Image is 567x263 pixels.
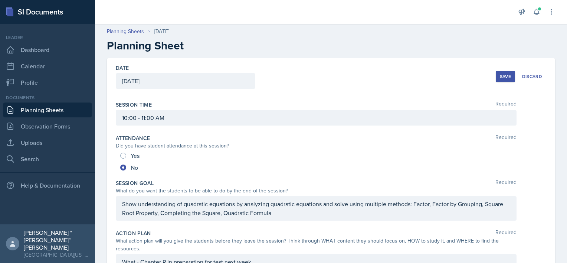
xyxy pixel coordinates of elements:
div: What action plan will you give the students before they leave the session? Think through WHAT con... [116,237,517,253]
div: Leader [3,34,92,41]
p: Show understanding of quadratic equations by analyzing quadratic equations and solve using multip... [122,199,510,217]
label: Attendance [116,134,150,142]
span: No [131,164,138,171]
label: Session Time [116,101,152,108]
div: Save [500,74,511,79]
div: What do you want the students to be able to do by the end of the session? [116,187,517,195]
a: Planning Sheets [3,103,92,117]
div: Documents [3,94,92,101]
label: Action Plan [116,230,151,237]
a: Uploads [3,135,92,150]
p: 10:00 - 11:00 AM [122,113,510,122]
span: Yes [131,152,140,159]
label: Session Goal [116,179,154,187]
div: [PERSON_NAME] "[PERSON_NAME]" [PERSON_NAME] [24,229,89,251]
div: Discard [522,74,542,79]
div: [GEOGRAPHIC_DATA][US_STATE] in [GEOGRAPHIC_DATA] [24,251,89,259]
button: Discard [518,71,546,82]
a: Dashboard [3,42,92,57]
a: Observation Forms [3,119,92,134]
div: Did you have student attendance at this session? [116,142,517,150]
a: Search [3,152,92,166]
span: Required [495,101,517,108]
span: Required [495,179,517,187]
span: Required [495,230,517,237]
span: Required [495,134,517,142]
label: Date [116,64,129,72]
a: Planning Sheets [107,27,144,35]
a: Calendar [3,59,92,74]
button: Save [496,71,515,82]
a: Profile [3,75,92,90]
div: [DATE] [154,27,169,35]
div: Help & Documentation [3,178,92,193]
h2: Planning Sheet [107,39,555,52]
